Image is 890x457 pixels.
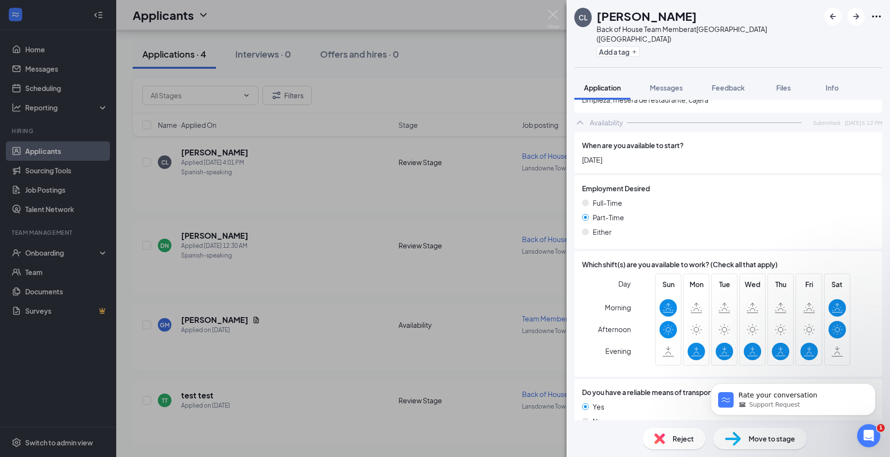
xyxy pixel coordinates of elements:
[716,279,733,289] span: Tue
[593,401,604,412] span: Yes
[618,278,631,289] span: Day
[847,8,865,25] button: ArrowRight
[582,154,875,165] span: [DATE]
[597,46,640,57] button: PlusAdd a tag
[579,13,588,22] div: CL
[827,11,839,22] svg: ArrowLeftNew
[871,11,882,22] svg: Ellipses
[800,279,818,289] span: Fri
[688,279,705,289] span: Mon
[593,416,602,427] span: No
[590,118,623,127] div: Availability
[597,24,819,44] div: Back of House Team Member at [GEOGRAPHIC_DATA] ([GEOGRAPHIC_DATA])
[584,83,621,92] span: Application
[582,140,684,151] span: When are you available to start?
[850,11,862,22] svg: ArrowRight
[857,424,880,447] iframe: Intercom live chat
[749,433,795,444] span: Move to stage
[597,8,697,24] h1: [PERSON_NAME]
[598,320,631,338] span: Afternoon
[813,119,841,127] span: Submitted:
[605,299,631,316] span: Morning
[582,259,778,270] span: Which shift(s) are you available to work? (Check all that apply)
[776,83,791,92] span: Files
[877,424,885,432] span: 1
[660,279,677,289] span: Sun
[772,279,789,289] span: Thu
[824,8,842,25] button: ArrowLeftNew
[574,117,586,128] svg: ChevronUp
[845,119,882,127] span: [DATE] 5:12 PM
[826,83,839,92] span: Info
[673,433,694,444] span: Reject
[582,94,875,105] span: Limpieza, mesera de restaurante, cajera
[593,212,624,223] span: Part-Time
[582,183,650,194] span: Employment Desired
[605,342,631,360] span: Evening
[712,83,745,92] span: Feedback
[631,49,637,55] svg: Plus
[744,279,761,289] span: Wed
[829,279,846,289] span: Sat
[593,198,622,208] span: Full-Time
[650,83,683,92] span: Messages
[696,363,890,431] iframe: Intercom notifications message
[582,387,803,397] span: Do you have a reliable means of transportation to arrive for your shift?
[593,227,612,237] span: Either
